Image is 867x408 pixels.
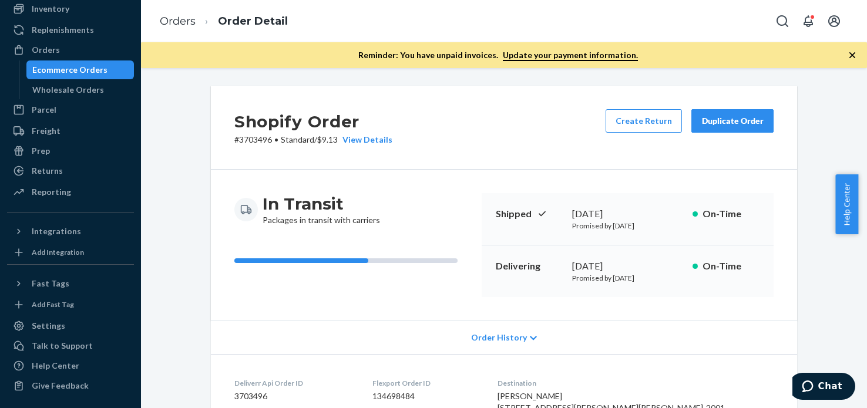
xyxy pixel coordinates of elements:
a: Freight [7,122,134,140]
button: Open Search Box [771,9,794,33]
a: Orders [160,15,196,28]
div: [DATE] [572,207,683,221]
button: Fast Tags [7,274,134,293]
button: Give Feedback [7,376,134,395]
ol: breadcrumbs [150,4,297,39]
p: Promised by [DATE] [572,273,683,283]
iframe: Opens a widget where you can chat to one of our agents [792,373,855,402]
p: # 3703496 / $9.13 [234,134,392,146]
div: [DATE] [572,259,683,273]
button: Create Return [606,109,682,133]
div: Packages in transit with carriers [263,193,380,226]
div: Prep [32,145,50,157]
p: Promised by [DATE] [572,221,683,231]
p: On-Time [703,207,760,221]
div: Replenishments [32,24,94,36]
div: Help Center [32,360,79,372]
a: Replenishments [7,21,134,39]
p: Shipped [496,207,563,221]
p: Delivering [496,259,563,273]
span: Order History [471,332,527,343]
div: Give Feedback [32,380,89,392]
a: Reporting [7,183,134,201]
div: Returns [32,165,63,177]
a: Add Integration [7,245,134,259]
button: Duplicate Order [691,109,774,133]
dt: Deliverr Api Order ID [234,378,354,388]
a: Order Detail [218,15,288,28]
p: On-Time [703,259,760,273]
div: Duplicate Order [701,115,764,127]
button: Help Center [835,174,858,234]
div: Settings [32,320,65,332]
a: Wholesale Orders [26,80,135,99]
button: Talk to Support [7,336,134,355]
div: Ecommerce Orders [32,64,107,76]
button: Open account menu [822,9,846,33]
dt: Destination [498,378,774,388]
h2: Shopify Order [234,109,392,134]
dd: 3703496 [234,390,354,402]
dd: 134698484 [372,390,479,402]
h3: In Transit [263,193,380,214]
div: Orders [32,44,60,56]
div: Talk to Support [32,340,93,352]
div: Reporting [32,186,71,198]
a: Returns [7,161,134,180]
a: Settings [7,316,134,335]
div: Freight [32,125,61,137]
div: Parcel [32,104,56,116]
div: Add Integration [32,247,84,257]
div: Add Fast Tag [32,299,74,309]
a: Ecommerce Orders [26,60,135,79]
button: Integrations [7,222,134,241]
span: • [274,134,278,144]
a: Orders [7,41,134,59]
div: Inventory [32,3,69,15]
a: Parcel [7,100,134,119]
p: Reminder: You have unpaid invoices. [358,49,638,61]
div: Fast Tags [32,278,69,289]
button: Open notifications [797,9,820,33]
a: Help Center [7,356,134,375]
div: Wholesale Orders [32,84,104,96]
span: Standard [281,134,314,144]
a: Prep [7,141,134,160]
button: View Details [338,134,392,146]
a: Add Fast Tag [7,298,134,312]
a: Update your payment information. [503,50,638,61]
dt: Flexport Order ID [372,378,479,388]
div: Integrations [32,225,81,237]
